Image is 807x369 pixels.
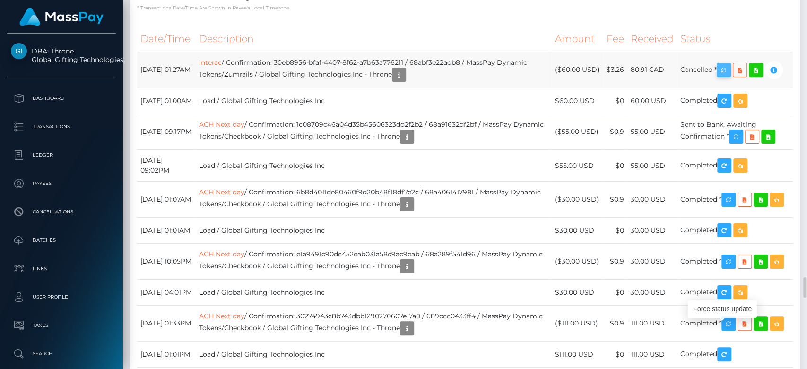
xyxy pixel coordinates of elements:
[627,218,677,244] td: 30.00 USD
[7,115,116,139] a: Transactions
[552,244,603,280] td: ($30.00 USD)
[196,244,552,280] td: / Confirmation: e1a9491c90dc452eab031a58c9ac9eab / 68a289f541d96 / MassPay Dynamic Tokens/Checkbo...
[677,218,793,244] td: Completed
[603,52,627,88] td: $3.26
[552,150,603,182] td: $55.00 USD
[137,52,196,88] td: [DATE] 01:27AM
[11,91,112,105] p: Dashboard
[627,244,677,280] td: 30.00 USD
[196,114,552,150] td: / Confirmation: 1c08709c46a04d35b45606323dd2f2b2 / 68a91632df2bf / MassPay Dynamic Tokens/Checkbo...
[627,114,677,150] td: 55.00 USD
[552,280,603,306] td: $30.00 USD
[11,290,112,304] p: User Profile
[196,182,552,218] td: / Confirmation: 6b8d4011de80460f9d20b48f18df7e2c / 68a4061417981 / MassPay Dynamic Tokens/Checkbo...
[603,88,627,114] td: $0
[11,120,112,134] p: Transactions
[7,257,116,281] a: Links
[552,342,603,368] td: $111.00 USD
[199,58,222,67] a: Interac
[627,306,677,342] td: 111.00 USD
[552,52,603,88] td: ($60.00 USD)
[7,285,116,309] a: User Profile
[196,306,552,342] td: / Confirmation: 30274943c8b743dbb1290270607e17a0 / 689ccc0433ff4 / MassPay Dynamic Tokens/Checkbo...
[137,306,196,342] td: [DATE] 01:33PM
[11,176,112,191] p: Payees
[11,205,112,219] p: Cancellations
[199,250,244,258] a: ACH Next day
[137,218,196,244] td: [DATE] 01:01AM
[11,233,112,247] p: Batches
[677,342,793,368] td: Completed
[7,172,116,195] a: Payees
[603,306,627,342] td: $0.9
[7,143,116,167] a: Ledger
[627,280,677,306] td: 30.00 USD
[137,342,196,368] td: [DATE] 01:01PM
[677,244,793,280] td: Completed *
[603,182,627,218] td: $0.9
[627,150,677,182] td: 55.00 USD
[196,88,552,114] td: Load / Global Gifting Technologies Inc
[11,262,112,276] p: Links
[603,342,627,368] td: $0
[627,88,677,114] td: 60.00 USD
[11,347,112,361] p: Search
[196,342,552,368] td: Load / Global Gifting Technologies Inc
[137,26,196,52] th: Date/Time
[688,300,757,318] div: Force status update
[7,87,116,110] a: Dashboard
[677,150,793,182] td: Completed
[603,280,627,306] td: $0
[196,280,552,306] td: Load / Global Gifting Technologies Inc
[552,218,603,244] td: $30.00 USD
[552,306,603,342] td: ($111.00 USD)
[677,280,793,306] td: Completed
[603,218,627,244] td: $0
[11,318,112,333] p: Taxes
[603,26,627,52] th: Fee
[627,26,677,52] th: Received
[552,114,603,150] td: ($55.00 USD)
[196,52,552,88] td: / Confirmation: 30eb8956-bfaf-4407-8f62-a7b63a776211 / 68abf3e22adb8 / MassPay Dynamic Tokens/Zum...
[677,182,793,218] td: Completed *
[552,26,603,52] th: Amount
[137,182,196,218] td: [DATE] 01:07AM
[196,26,552,52] th: Description
[552,182,603,218] td: ($30.00 USD)
[11,148,112,162] p: Ledger
[677,26,793,52] th: Status
[7,314,116,337] a: Taxes
[137,88,196,114] td: [DATE] 01:00AM
[196,218,552,244] td: Load / Global Gifting Technologies Inc
[11,43,27,59] img: Global Gifting Technologies Inc
[677,52,793,88] td: Cancelled *
[627,182,677,218] td: 30.00 USD
[603,114,627,150] td: $0.9
[196,150,552,182] td: Load / Global Gifting Technologies Inc
[199,120,244,129] a: ACH Next day
[552,88,603,114] td: $60.00 USD
[19,8,104,26] img: MassPay Logo
[137,280,196,306] td: [DATE] 04:01PM
[7,228,116,252] a: Batches
[137,150,196,182] td: [DATE] 09:02PM
[199,188,244,196] a: ACH Next day
[627,52,677,88] td: 80.91 CAD
[677,114,793,150] td: Sent to Bank, Awaiting Confirmation *
[137,114,196,150] td: [DATE] 09:17PM
[7,47,116,64] span: DBA: Throne Global Gifting Technologies Inc
[137,4,793,11] p: * Transactions date/time are shown in payee's local timezone
[677,88,793,114] td: Completed
[137,244,196,280] td: [DATE] 10:05PM
[7,200,116,224] a: Cancellations
[199,312,244,320] a: ACH Next day
[7,342,116,366] a: Search
[603,150,627,182] td: $0
[603,244,627,280] td: $0.9
[677,306,793,342] td: Completed *
[627,342,677,368] td: 111.00 USD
